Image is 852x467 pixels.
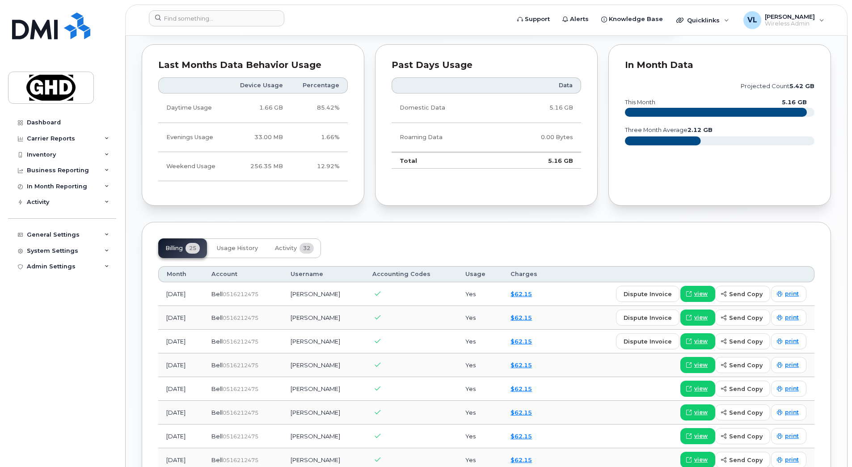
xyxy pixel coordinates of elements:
button: send copy [715,381,770,397]
button: send copy [715,404,770,420]
span: Bell [211,290,223,297]
td: 1.66 GB [228,93,291,123]
a: $62.15 [510,338,532,345]
span: 0516212475 [223,409,258,416]
span: print [785,432,799,440]
span: view [694,337,708,345]
span: Activity [275,245,297,252]
span: view [694,456,708,464]
tr: Friday from 6:00pm to Monday 8:00am [158,152,348,181]
button: dispute invoice [616,310,679,326]
tspan: 2.12 GB [688,127,713,133]
span: dispute invoice [624,314,672,322]
a: print [771,286,806,302]
td: 33.00 MB [228,123,291,152]
td: Yes [457,330,502,353]
span: Bell [211,456,223,463]
span: view [694,314,708,322]
button: dispute invoice [616,286,679,302]
a: Support [511,10,556,28]
a: $62.15 [510,314,532,321]
a: $62.15 [510,433,532,440]
a: view [680,404,715,420]
td: [DATE] [158,282,203,306]
td: Yes [457,282,502,306]
a: print [771,310,806,326]
td: Daytime Usage [158,93,228,123]
span: Bell [211,433,223,440]
td: [DATE] [158,306,203,330]
span: 0516212475 [223,362,258,369]
td: 0.00 Bytes [498,123,581,152]
span: Bell [211,338,223,345]
span: Bell [211,314,223,321]
td: [DATE] [158,377,203,401]
td: Yes [457,377,502,401]
a: view [680,286,715,302]
span: Knowledge Base [609,15,663,24]
span: 0516212475 [223,338,258,345]
span: Support [525,15,550,24]
span: view [694,290,708,298]
a: view [680,381,715,397]
span: print [785,456,799,464]
td: 1.66% [291,123,348,152]
td: 5.16 GB [498,93,581,123]
td: Weekend Usage [158,152,228,181]
span: Quicklinks [687,17,720,24]
span: send copy [729,432,763,441]
td: Yes [457,401,502,425]
span: view [694,361,708,369]
span: print [785,385,799,393]
a: $62.15 [510,409,532,416]
td: [PERSON_NAME] [283,401,365,425]
td: 5.16 GB [498,152,581,169]
td: 85.42% [291,93,348,123]
span: dispute invoice [624,290,672,298]
a: view [680,357,715,373]
td: Yes [457,353,502,377]
div: Last Months Data Behavior Usage [158,61,348,70]
span: 0516212475 [223,291,258,297]
td: Roaming Data [392,123,498,152]
span: view [694,385,708,393]
tspan: 5.42 GB [789,83,814,89]
button: send copy [715,357,770,373]
td: 12.92% [291,152,348,181]
div: Past Days Usage [392,61,581,70]
span: send copy [729,385,763,393]
input: Find something... [149,10,284,26]
th: Accounting Codes [364,266,457,282]
div: In Month Data [625,61,814,70]
td: Domestic Data [392,93,498,123]
span: dispute invoice [624,337,672,346]
th: Usage [457,266,502,282]
th: Username [283,266,365,282]
span: Bell [211,409,223,416]
span: 0516212475 [223,457,258,463]
div: Quicklinks [670,11,735,29]
a: print [771,428,806,444]
span: print [785,337,799,345]
th: Charges [502,266,556,282]
th: Month [158,266,203,282]
button: send copy [715,286,770,302]
span: print [785,361,799,369]
td: [DATE] [158,425,203,448]
a: view [680,310,715,326]
span: Bell [211,385,223,392]
button: dispute invoice [616,333,679,349]
span: print [785,314,799,322]
a: Knowledge Base [595,10,669,28]
span: VL [747,15,757,25]
span: send copy [729,361,763,369]
a: print [771,404,806,420]
td: [PERSON_NAME] [283,353,365,377]
a: print [771,381,806,397]
a: $62.15 [510,456,532,463]
span: Usage History [217,245,258,252]
a: print [771,357,806,373]
td: [DATE] [158,401,203,425]
span: send copy [729,456,763,464]
td: Yes [457,425,502,448]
